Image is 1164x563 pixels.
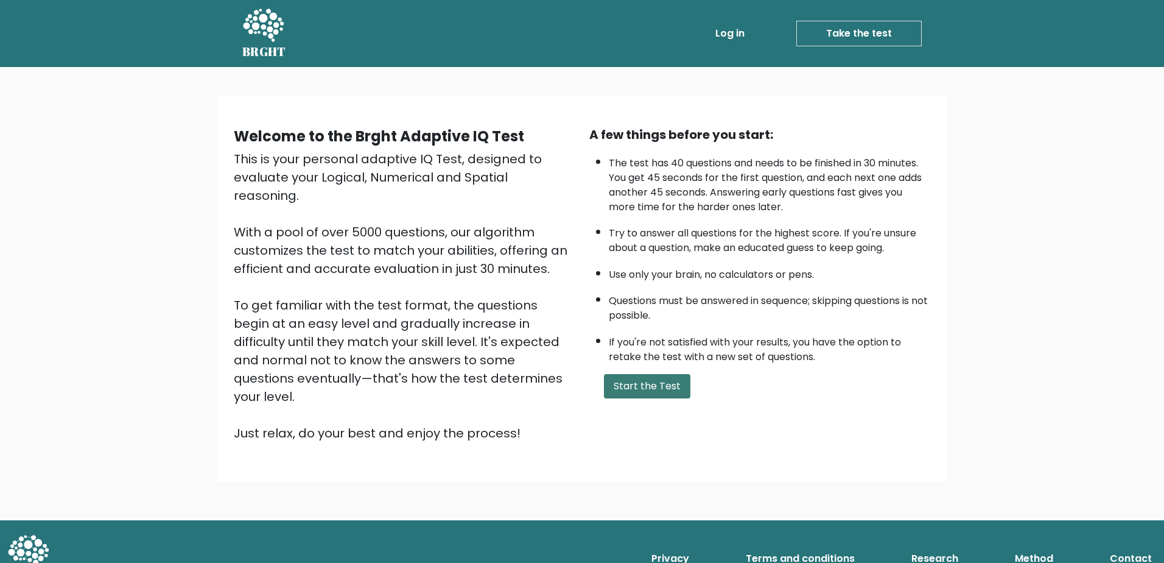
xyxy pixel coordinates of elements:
[609,150,930,214] li: The test has 40 questions and needs to be finished in 30 minutes. You get 45 seconds for the firs...
[796,21,922,46] a: Take the test
[609,261,930,282] li: Use only your brain, no calculators or pens.
[609,288,930,323] li: Questions must be answered in sequence; skipping questions is not possible.
[710,21,749,46] a: Log in
[609,220,930,255] li: Try to answer all questions for the highest score. If you're unsure about a question, make an edu...
[234,126,524,146] b: Welcome to the Brght Adaptive IQ Test
[609,329,930,364] li: If you're not satisfied with your results, you have the option to retake the test with a new set ...
[604,374,690,398] button: Start the Test
[242,44,286,59] h5: BRGHT
[242,5,286,62] a: BRGHT
[589,126,930,144] div: A few things before you start:
[234,150,575,442] div: This is your personal adaptive IQ Test, designed to evaluate your Logical, Numerical and Spatial ...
